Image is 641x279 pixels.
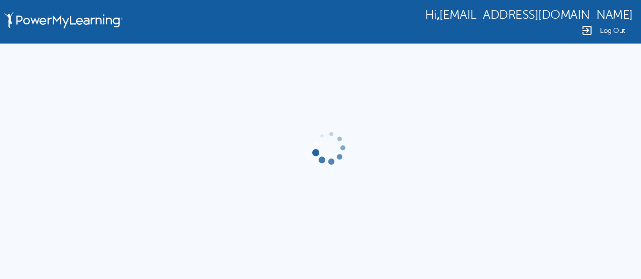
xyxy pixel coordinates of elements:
[425,8,437,22] span: Hi
[425,7,633,22] div: ,
[439,8,633,22] span: [EMAIL_ADDRESS][DOMAIN_NAME]
[600,27,625,34] span: Log Out
[310,129,348,167] img: gif-load2.gif
[581,24,593,36] img: Logout Icon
